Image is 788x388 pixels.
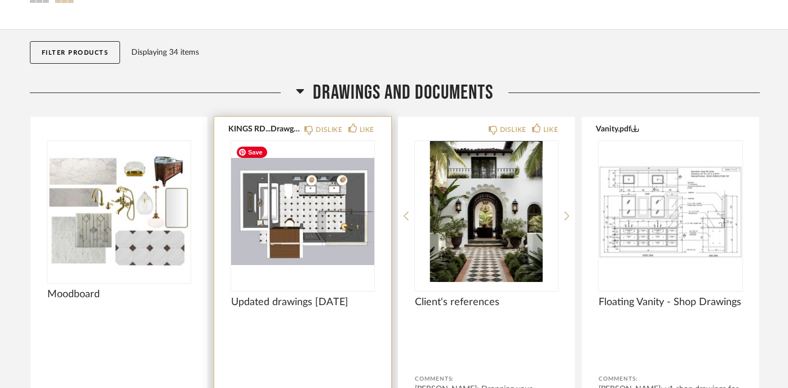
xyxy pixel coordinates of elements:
span: Floating Vanity - Shop Drawings [599,296,742,308]
img: undefined [599,141,742,282]
span: Save [237,147,267,158]
img: undefined [47,141,191,282]
span: Client's references [415,296,558,308]
div: 0 [599,141,742,282]
img: undefined [415,141,558,282]
div: LIKE [543,124,558,135]
div: DISLIKE [316,124,342,135]
button: Vanity.pdf [596,124,639,133]
div: Displaying 34 items [131,46,754,59]
span: Updated drawings [DATE] [231,296,374,308]
button: Filter Products [30,41,121,64]
div: LIKE [360,124,374,135]
div: 0 [231,141,374,282]
button: KINGS RD...Drawgins.pdf [228,124,300,133]
div: Comments: [599,373,742,385]
div: Comments: [415,373,558,385]
div: 0 [415,141,558,282]
div: DISLIKE [500,124,526,135]
img: undefined [231,141,374,282]
span: Moodboard [47,288,191,301]
span: Drawings and documents [313,81,493,105]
